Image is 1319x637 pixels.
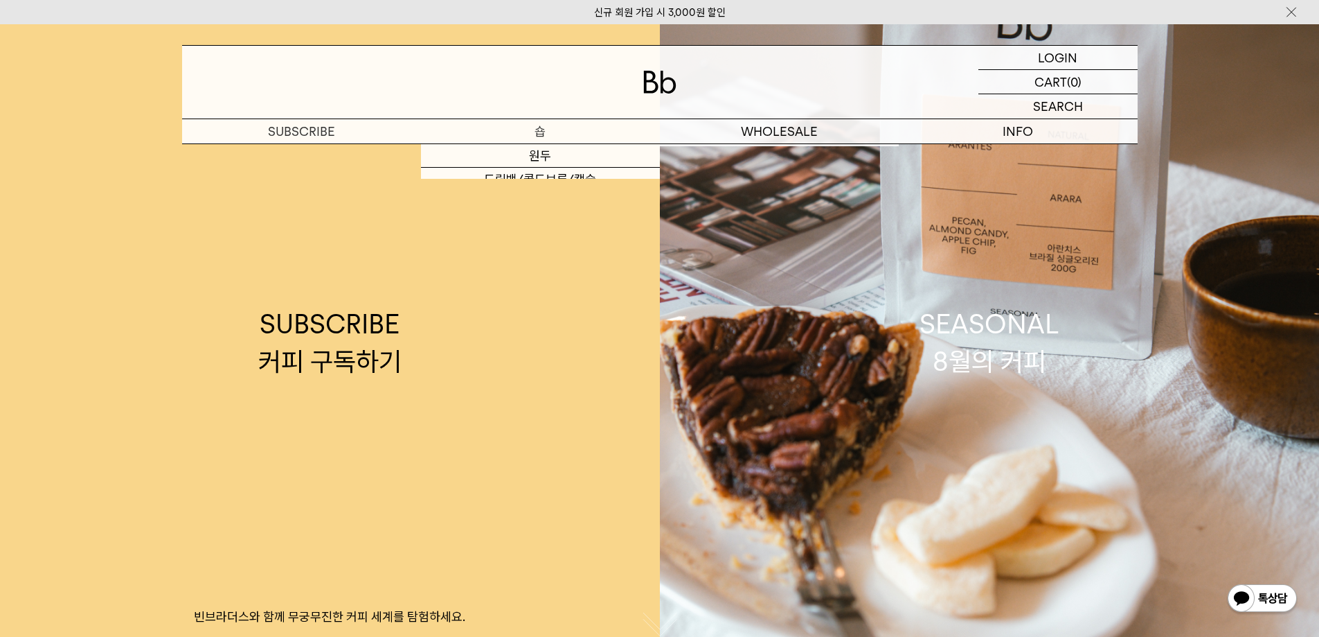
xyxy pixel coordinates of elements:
[643,71,676,94] img: 로고
[1034,70,1067,94] p: CART
[899,119,1138,143] p: INFO
[1226,583,1298,616] img: 카카오톡 채널 1:1 채팅 버튼
[660,119,899,143] p: WHOLESALE
[978,46,1138,70] a: LOGIN
[978,70,1138,94] a: CART (0)
[919,306,1059,379] div: SEASONAL 8월의 커피
[1067,70,1082,94] p: (0)
[182,119,421,143] a: SUBSCRIBE
[421,168,660,191] a: 드립백/콜드브루/캡슐
[1033,94,1083,119] p: SEARCH
[660,144,899,168] a: 도매 서비스
[258,306,402,379] div: SUBSCRIBE 커피 구독하기
[1038,46,1077,69] p: LOGIN
[421,119,660,143] a: 숍
[421,144,660,168] a: 원두
[594,6,726,19] a: 신규 회원 가입 시 3,000원 할인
